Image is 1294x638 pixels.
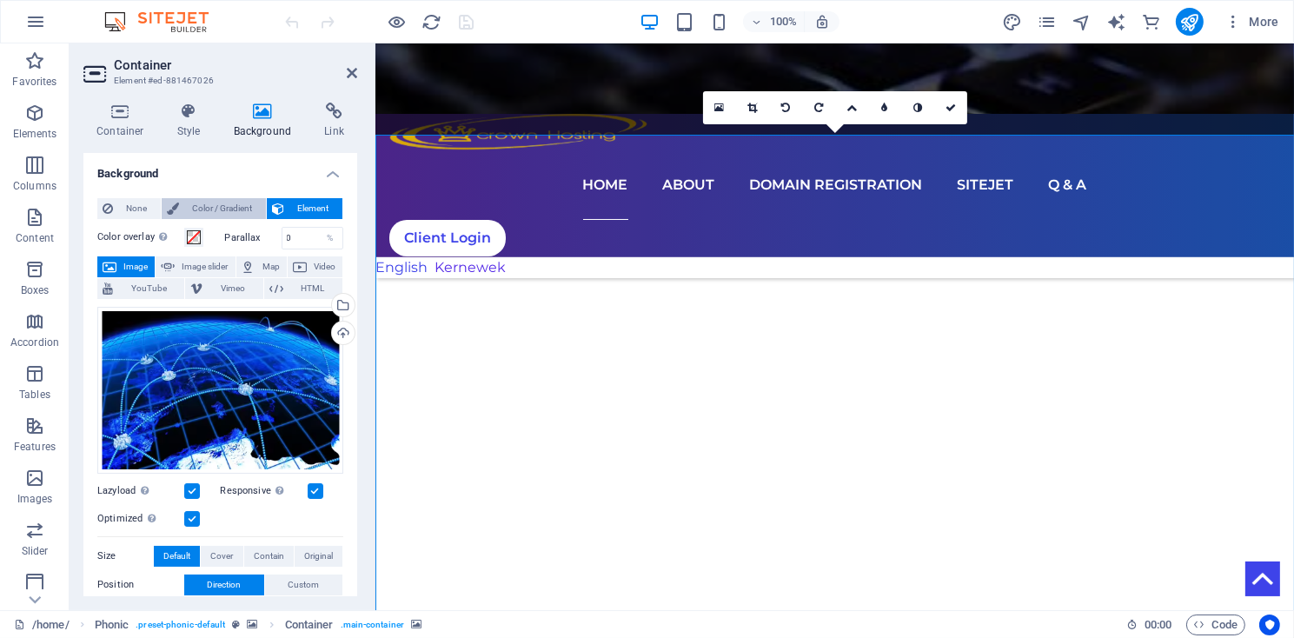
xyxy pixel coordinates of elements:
[341,615,404,635] span: . main-container
[312,256,337,277] span: Video
[835,91,868,124] a: Change orientation
[1145,615,1171,635] span: 00 00
[95,615,421,635] nav: breadcrumb
[16,231,54,245] p: Content
[814,14,830,30] i: On resize automatically adjust zoom level to fit chosen device.
[1141,11,1162,32] button: commerce
[1037,12,1057,32] i: Pages (Ctrl+Alt+S)
[743,11,805,32] button: 100%
[210,546,233,567] span: Cover
[1126,615,1172,635] h6: Session time
[1224,13,1279,30] span: More
[261,256,282,277] span: Map
[236,256,287,277] button: Map
[1002,11,1023,32] button: design
[1037,11,1058,32] button: pages
[295,546,342,567] button: Original
[221,103,312,139] h4: Background
[13,179,56,193] p: Columns
[97,198,161,219] button: None
[97,546,154,567] label: Size
[114,57,357,73] h2: Container
[1002,12,1022,32] i: Design (Ctrl+Alt+Y)
[868,91,901,124] a: Blur
[12,75,56,89] p: Favorites
[288,256,342,277] button: Video
[114,73,322,89] h3: Element #ed-881467026
[422,12,442,32] i: Reload page
[232,620,240,629] i: This element is a customizable preset
[1186,615,1245,635] button: Code
[97,307,343,474] div: crownuk-network1-ApL7uJXIGNGUXl8htSwvrg.avif
[97,256,155,277] button: Image
[289,278,337,299] span: HTML
[14,615,70,635] a: Click to cancel selection. Double-click to open Pages
[17,492,53,506] p: Images
[184,198,261,219] span: Color / Gradient
[118,198,156,219] span: None
[97,278,184,299] button: YouTube
[285,615,334,635] span: Click to select. Double-click to edit
[83,153,357,184] h4: Background
[311,103,357,139] h4: Link
[244,546,294,567] button: Contain
[1106,11,1127,32] button: text_generator
[1179,12,1199,32] i: Publish
[802,91,835,124] a: Rotate right 90°
[118,278,179,299] span: YouTube
[83,103,164,139] h4: Container
[1072,12,1092,32] i: Navigator
[97,481,184,502] label: Lazyload
[163,546,190,567] span: Default
[265,575,342,595] button: Custom
[221,481,308,502] label: Responsive
[901,91,934,124] a: Greyscale
[1106,12,1126,32] i: AI Writer
[1259,615,1280,635] button: Usercentrics
[19,388,50,402] p: Tables
[1218,8,1286,36] button: More
[411,620,421,629] i: This element contains a background
[289,198,337,219] span: Element
[387,11,408,32] button: Click here to leave preview mode and continue editing
[156,256,235,277] button: Image slider
[934,91,967,124] a: Confirm ( Ctrl ⏎ )
[97,575,184,595] label: Position
[154,546,200,567] button: Default
[225,233,282,243] label: Parallax
[184,575,264,595] button: Direction
[180,256,229,277] span: Image slider
[10,336,59,349] p: Accordion
[736,91,769,124] a: Crop mode
[208,575,242,595] span: Direction
[318,228,342,249] div: %
[95,615,129,635] span: Click to select. Double-click to edit
[1141,12,1161,32] i: Commerce
[14,440,56,454] p: Features
[267,198,342,219] button: Element
[100,11,230,32] img: Editor Logo
[97,508,184,529] label: Optimized
[264,278,342,299] button: HTML
[304,546,333,567] span: Original
[1194,615,1238,635] span: Code
[769,11,797,32] h6: 100%
[1176,8,1204,36] button: publish
[97,227,184,248] label: Color overlay
[201,546,242,567] button: Cover
[13,127,57,141] p: Elements
[421,11,442,32] button: reload
[136,615,225,635] span: . preset-phonic-default
[162,198,266,219] button: Color / Gradient
[122,256,149,277] span: Image
[254,546,284,567] span: Contain
[22,544,49,558] p: Slider
[185,278,262,299] button: Vimeo
[164,103,221,139] h4: Style
[769,91,802,124] a: Rotate left 90°
[247,620,257,629] i: This element contains a background
[289,575,320,595] span: Custom
[208,278,257,299] span: Vimeo
[1157,618,1159,631] span: :
[703,91,736,124] a: Select files from the file manager, stock photos, or upload file(s)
